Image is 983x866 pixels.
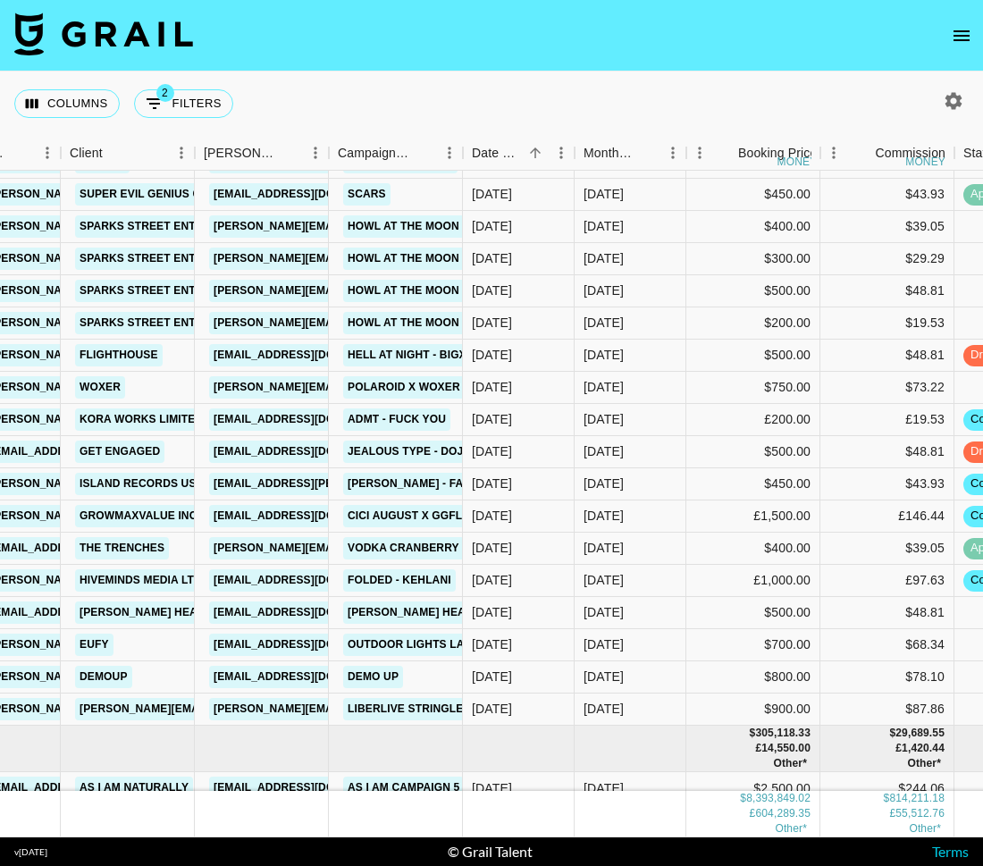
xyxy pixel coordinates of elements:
[75,666,132,688] a: DemoUp
[343,666,403,688] a: Demo up
[850,140,875,165] button: Sort
[472,507,512,525] div: 8/16/2025
[209,280,500,302] a: [PERSON_NAME][EMAIL_ADDRESS][DOMAIN_NAME]
[584,603,624,621] div: Aug '25
[75,698,366,720] a: [PERSON_NAME][EMAIL_ADDRESS][DOMAIN_NAME]
[209,215,500,238] a: [PERSON_NAME][EMAIL_ADDRESS][DOMAIN_NAME]
[75,569,206,592] a: Hiveminds Media Ltd
[755,741,761,756] div: £
[584,249,624,267] div: Aug '25
[634,140,660,165] button: Sort
[472,378,512,396] div: 8/15/2025
[584,136,634,171] div: Month Due
[820,772,954,804] div: $244.06
[209,601,409,624] a: [EMAIL_ADDRESS][DOMAIN_NAME]
[338,136,411,171] div: Campaign (Type)
[411,140,436,165] button: Sort
[343,537,565,559] a: Vodka Cranberry - [PERSON_NAME]
[777,156,818,167] div: money
[156,84,174,102] span: 2
[472,779,512,797] div: 11/30/2023
[195,136,329,171] div: Booker
[820,565,954,597] div: £97.63
[472,136,523,171] div: Date Created
[472,314,512,332] div: 8/15/2025
[686,533,820,565] div: $400.00
[820,307,954,340] div: $19.53
[889,726,895,741] div: $
[523,140,548,165] button: Sort
[895,806,945,821] div: 55,512.76
[584,410,624,428] div: Aug '25
[584,779,624,797] div: Sep '25
[472,185,512,203] div: 8/15/2025
[889,806,895,821] div: £
[686,629,820,661] div: $700.00
[750,726,756,741] div: $
[944,18,979,54] button: open drawer
[75,601,234,624] a: [PERSON_NAME] Head Spa
[820,597,954,629] div: $48.81
[686,500,820,533] div: £1,500.00
[746,791,811,806] div: 8,393,849.02
[686,468,820,500] div: $450.00
[820,139,847,166] button: Menu
[575,136,686,171] div: Month Due
[820,436,954,468] div: $48.81
[909,822,941,835] span: € 1,857.41, CA$ 5,970.06, AU$ 2,020.84
[343,215,664,238] a: Howl At The Moon [PERSON_NAME] & [PERSON_NAME]
[343,280,664,302] a: Howl At The Moon [PERSON_NAME] & [PERSON_NAME]
[820,500,954,533] div: £146.44
[472,475,512,492] div: 8/16/2025
[472,249,512,267] div: 8/15/2025
[343,408,450,431] a: ADMT - Fuck You
[472,217,512,235] div: 8/15/2025
[755,726,811,741] div: 305,118.33
[209,537,500,559] a: [PERSON_NAME][EMAIL_ADDRESS][DOMAIN_NAME]
[584,346,624,364] div: Aug '25
[75,777,193,799] a: As I Am Naturally
[884,791,890,806] div: $
[820,533,954,565] div: $39.05
[905,156,945,167] div: money
[343,601,502,624] a: [PERSON_NAME] Head Spa
[584,700,624,718] div: Aug '25
[448,843,533,861] div: © Grail Talent
[584,442,624,460] div: Aug '25
[343,777,464,799] a: AS I AM CAMPAIGN 5
[686,661,820,694] div: $800.00
[820,694,954,726] div: $87.86
[343,698,534,720] a: Liberlive Stringless Guitare
[343,312,664,334] a: Howl At The Moon [PERSON_NAME] & [PERSON_NAME]
[209,376,500,399] a: [PERSON_NAME][EMAIL_ADDRESS][DOMAIN_NAME]
[820,661,954,694] div: $78.10
[209,569,409,592] a: [EMAIL_ADDRESS][DOMAIN_NAME]
[686,139,713,166] button: Menu
[204,136,277,171] div: [PERSON_NAME]
[343,634,500,656] a: Outdoor Lights Launch
[75,183,229,206] a: Super Evil Genius Corp
[820,243,954,275] div: $29.29
[820,211,954,243] div: $39.05
[209,777,409,799] a: [EMAIL_ADDRESS][DOMAIN_NAME]
[14,89,120,118] button: Select columns
[343,505,505,527] a: Cici August x GGFlavour
[75,376,125,399] a: Woxer
[472,635,512,653] div: 8/16/2025
[34,139,61,166] button: Menu
[584,571,624,589] div: Aug '25
[209,408,409,431] a: [EMAIL_ADDRESS][DOMAIN_NAME]
[209,312,500,334] a: [PERSON_NAME][EMAIL_ADDRESS][DOMAIN_NAME]
[343,248,664,270] a: Howl At The Moon [PERSON_NAME] & [PERSON_NAME]
[134,89,233,118] button: Show filters
[75,280,295,302] a: Sparks Street Entertainment LLC
[907,757,941,769] span: € 205.01
[472,539,512,557] div: 8/16/2025
[895,741,902,756] div: £
[209,248,500,270] a: [PERSON_NAME][EMAIL_ADDRESS][DOMAIN_NAME]
[686,307,820,340] div: $200.00
[584,185,624,203] div: Aug '25
[343,344,629,366] a: Hell at Night - BigXthaPlug & [PERSON_NAME]
[103,140,128,165] button: Sort
[75,344,163,366] a: Flighthouse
